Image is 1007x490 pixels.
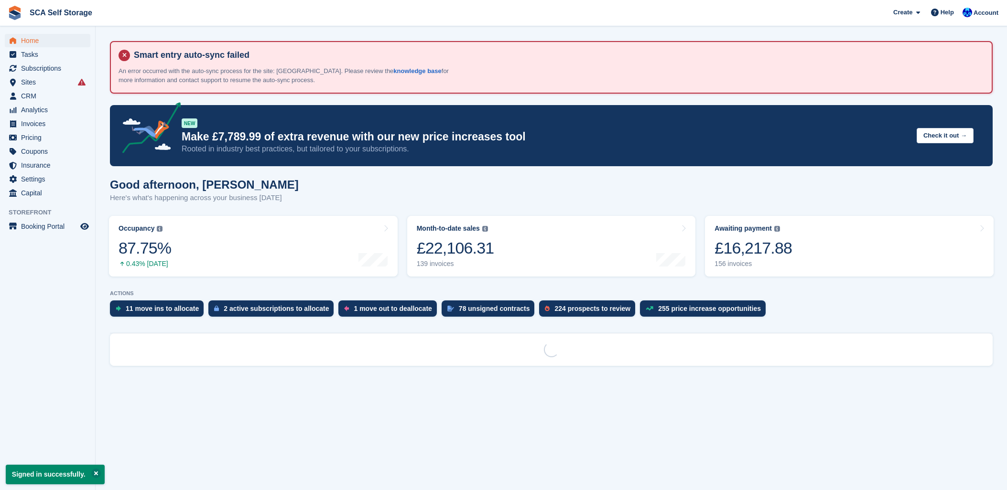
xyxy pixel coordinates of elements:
[182,144,909,154] p: Rooted in industry best practices, but tailored to your subscriptions.
[963,8,972,17] img: Kelly Neesham
[715,260,792,268] div: 156 invoices
[917,128,974,144] button: Check it out →
[941,8,954,17] span: Help
[417,238,494,258] div: £22,106.31
[214,305,219,311] img: active_subscription_to_allocate_icon-d502201f5373d7db506a760aba3b589e785aa758c864c3986d89f69b8ff3...
[482,226,488,232] img: icon-info-grey-7440780725fd019a000dd9b08b2336e03edf1995a4989e88bcd33f0948082b44.svg
[110,300,208,321] a: 11 move ins to allocate
[109,216,398,277] a: Occupancy 87.75% 0.43% [DATE]
[5,62,90,75] a: menu
[116,306,121,311] img: move_ins_to_allocate_icon-fdf77a2bb77ea45bf5b3d319d69a93e2d87916cf1d5bf7949dd705db3b84f3ca.svg
[26,5,96,21] a: SCA Self Storage
[5,220,90,233] a: menu
[338,300,441,321] a: 1 move out to deallocate
[110,290,993,297] p: ACTIONS
[417,260,494,268] div: 139 invoices
[21,131,78,144] span: Pricing
[5,117,90,130] a: menu
[6,465,105,484] p: Signed in successfully.
[130,50,984,61] h4: Smart entry auto-sync failed
[5,159,90,172] a: menu
[5,75,90,89] a: menu
[640,300,770,321] a: 255 price increase opportunities
[21,75,78,89] span: Sites
[447,306,454,311] img: contract_signature_icon-13c848040528278c33f63329250d36e43548de30e8caae1d1a13099fd9432cc5.svg
[110,178,299,191] h1: Good afternoon, [PERSON_NAME]
[646,306,653,310] img: price_increase_opportunities-93ffe204e8149a01c8c9dc8f82e8f89637d9d84a8eef4429ea346261dce0b2c0.svg
[5,103,90,117] a: menu
[21,117,78,130] span: Invoices
[9,208,95,217] span: Storefront
[5,186,90,200] a: menu
[182,130,909,144] p: Make £7,789.99 of extra revenue with our new price increases tool
[5,145,90,158] a: menu
[21,186,78,200] span: Capital
[21,159,78,172] span: Insurance
[545,306,550,311] img: prospect-51fa495bee0391a8d652442698ab0144808aea92771e9ea1ae160a38d050c398.svg
[110,192,299,203] p: Here's what's happening across your business [DATE]
[208,300,338,321] a: 2 active subscriptions to allocate
[5,131,90,144] a: menu
[658,305,761,312] div: 255 price increase opportunities
[5,172,90,186] a: menu
[119,238,171,258] div: 87.75%
[715,224,772,233] div: Awaiting payment
[417,224,480,233] div: Month-to-date sales
[705,216,994,277] a: Awaiting payment £16,217.88 156 invoices
[21,145,78,158] span: Coupons
[224,305,329,312] div: 2 active subscriptions to allocate
[5,48,90,61] a: menu
[8,6,22,20] img: stora-icon-8386f47178a22dfd0bd8f6a31ec36ba5ce8667c1dd55bd0f319d3a0aa187defe.svg
[5,34,90,47] a: menu
[539,300,640,321] a: 224 prospects to review
[442,300,540,321] a: 78 unsigned contracts
[407,216,696,277] a: Month-to-date sales £22,106.31 139 invoices
[78,78,86,86] i: Smart entry sync failures have occurred
[5,89,90,103] a: menu
[126,305,199,312] div: 11 move ins to allocate
[114,102,181,157] img: price-adjustments-announcement-icon-8257ccfd72463d97f412b2fc003d46551f7dbcb40ab6d574587a9cd5c0d94...
[119,260,171,268] div: 0.43% [DATE]
[119,224,154,233] div: Occupancy
[459,305,530,312] div: 78 unsigned contracts
[21,34,78,47] span: Home
[21,89,78,103] span: CRM
[774,226,780,232] img: icon-info-grey-7440780725fd019a000dd9b08b2336e03edf1995a4989e88bcd33f0948082b44.svg
[354,305,432,312] div: 1 move out to deallocate
[393,67,441,75] a: knowledge base
[21,62,78,75] span: Subscriptions
[157,226,162,232] img: icon-info-grey-7440780725fd019a000dd9b08b2336e03edf1995a4989e88bcd33f0948082b44.svg
[182,118,197,128] div: NEW
[119,66,453,85] p: An error occurred with the auto-sync process for the site: [GEOGRAPHIC_DATA]. Please review the f...
[974,8,998,18] span: Account
[893,8,912,17] span: Create
[554,305,630,312] div: 224 prospects to review
[21,48,78,61] span: Tasks
[715,238,792,258] div: £16,217.88
[21,172,78,186] span: Settings
[344,306,349,311] img: move_outs_to_deallocate_icon-f764333ba52eb49d3ac5e1228854f67142a1ed5810a6f6cc68b1a99e826820c5.svg
[79,221,90,232] a: Preview store
[21,103,78,117] span: Analytics
[21,220,78,233] span: Booking Portal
